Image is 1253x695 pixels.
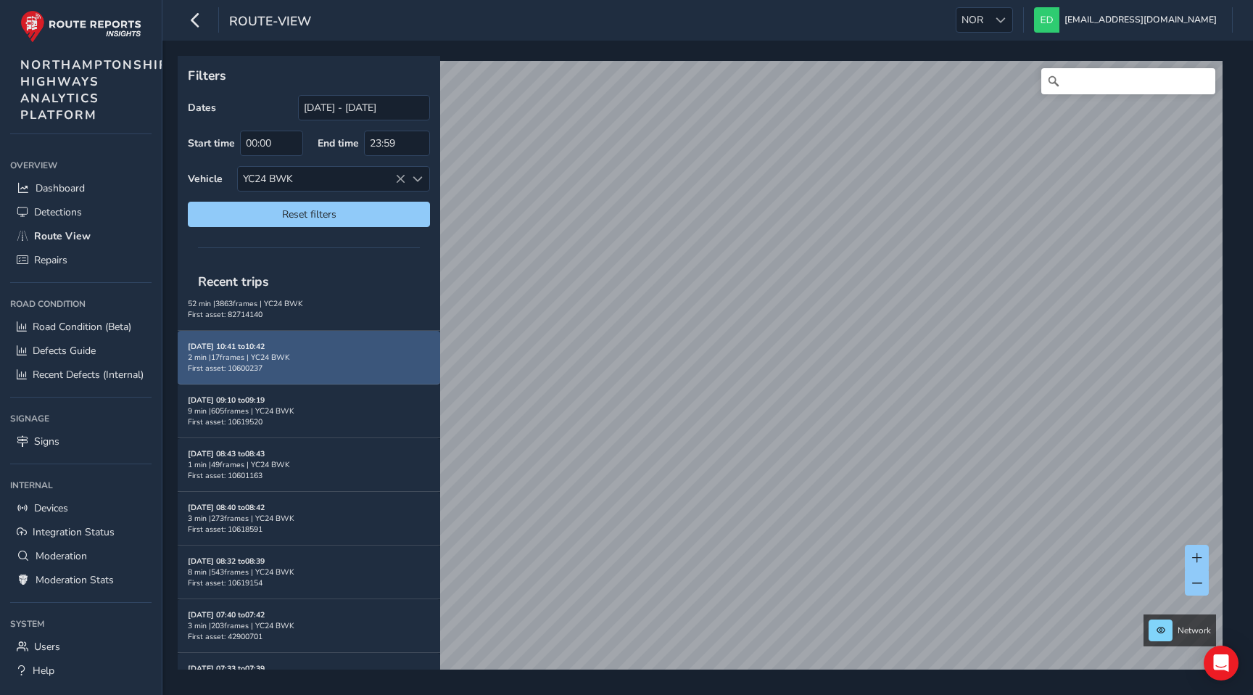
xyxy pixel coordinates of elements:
span: Recent trips [188,263,279,300]
div: 3 min | 273 frames | YC24 BWK [188,513,430,524]
button: [EMAIL_ADDRESS][DOMAIN_NAME] [1034,7,1222,33]
span: Signs [34,435,59,448]
a: Road Condition (Beta) [10,315,152,339]
a: Defects Guide [10,339,152,363]
span: First asset: 10618591 [188,524,262,535]
a: Repairs [10,248,152,272]
span: Defects Guide [33,344,96,358]
span: Network [1178,625,1211,636]
img: diamond-layout [1034,7,1059,33]
span: NOR [956,8,988,32]
label: Start time [188,136,235,150]
span: First asset: 42900701 [188,631,262,642]
div: Open Intercom Messenger [1204,646,1238,680]
span: Road Condition (Beta) [33,320,131,334]
a: Dashboard [10,176,152,200]
span: Devices [34,501,68,515]
span: Reset filters [199,207,419,221]
p: Filters [188,66,430,85]
img: rr logo [20,10,141,43]
a: Detections [10,200,152,224]
strong: [DATE] 08:43 to 08:43 [188,448,265,459]
span: Detections [34,205,82,219]
span: First asset: 10619154 [188,577,262,588]
div: 52 min | 3863 frames | YC24 BWK [188,298,430,309]
div: 2 min | 17 frames | YC24 BWK [188,352,430,363]
label: Vehicle [188,172,223,186]
label: End time [318,136,359,150]
span: Integration Status [33,525,115,539]
label: Dates [188,101,216,115]
a: Integration Status [10,520,152,544]
strong: [DATE] 08:40 to 08:42 [188,502,265,513]
div: 3 min | 203 frames | YC24 BWK [188,620,430,631]
div: YC24 BWK [238,167,405,191]
span: route-view [229,12,311,33]
span: First asset: 10600237 [188,363,262,374]
div: Signage [10,408,152,429]
div: System [10,613,152,635]
input: Search [1041,68,1215,94]
div: 1 min | 49 frames | YC24 BWK [188,459,430,470]
div: Internal [10,474,152,496]
strong: [DATE] 07:33 to 07:39 [188,663,265,674]
a: Help [10,659,152,683]
strong: [DATE] 09:10 to 09:19 [188,395,265,406]
div: Overview [10,155,152,176]
button: Reset filters [188,202,430,227]
span: Route View [34,229,91,243]
span: Users [34,640,60,654]
a: Moderation Stats [10,568,152,592]
div: 8 min | 543 frames | YC24 BWK [188,567,430,577]
a: Signs [10,429,152,453]
span: Repairs [34,253,67,267]
span: First asset: 82714140 [188,309,262,320]
span: NORTHAMPTONSHIRE HIGHWAYS ANALYTICS PLATFORM [20,57,178,123]
span: First asset: 10601163 [188,470,262,481]
strong: [DATE] 07:40 to 07:42 [188,609,265,620]
a: Recent Defects (Internal) [10,363,152,387]
span: Help [33,664,54,678]
div: 9 min | 605 frames | YC24 BWK [188,406,430,416]
a: Route View [10,224,152,248]
span: Recent Defects (Internal) [33,368,144,382]
span: First asset: 10619520 [188,416,262,427]
canvas: Map [183,61,1223,686]
a: Users [10,635,152,659]
strong: [DATE] 08:32 to 08:39 [188,556,265,567]
span: [EMAIL_ADDRESS][DOMAIN_NAME] [1064,7,1217,33]
a: Devices [10,496,152,520]
span: Moderation [36,549,87,563]
strong: [DATE] 10:41 to 10:42 [188,341,265,352]
span: Moderation Stats [36,573,114,587]
a: Moderation [10,544,152,568]
div: Road Condition [10,293,152,315]
span: Dashboard [36,181,85,195]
